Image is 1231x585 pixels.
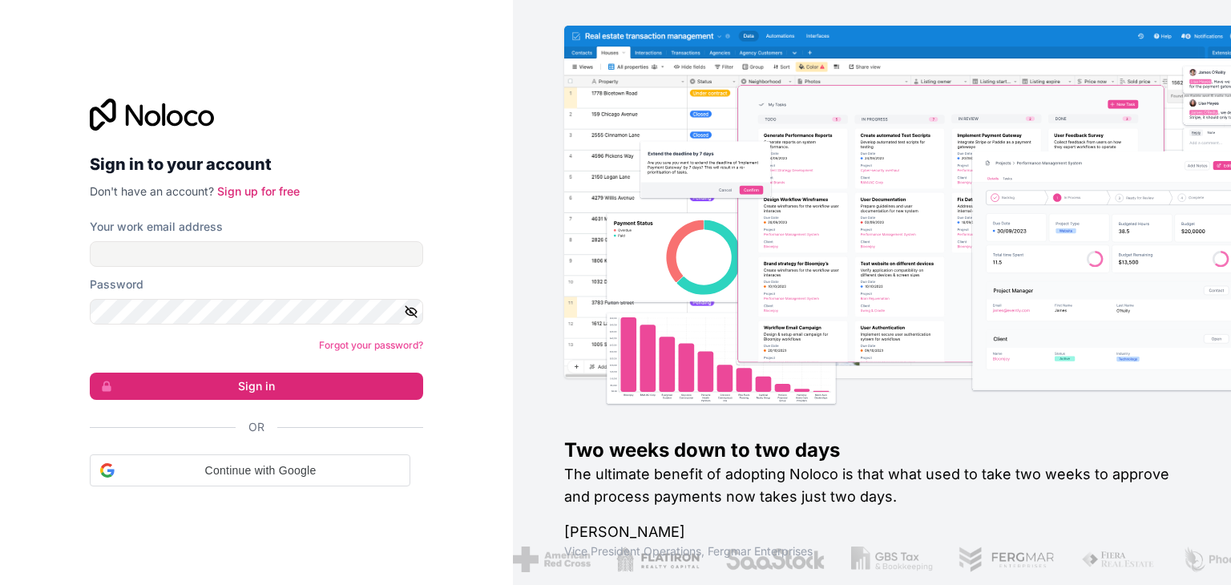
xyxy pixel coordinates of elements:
[90,184,214,198] span: Don't have an account?
[564,543,1180,559] h1: Vice President Operations , Fergmar Enterprises
[564,463,1180,508] h2: The ultimate benefit of adopting Noloco is that what used to take two weeks to approve and proces...
[90,454,410,486] div: Continue with Google
[564,438,1180,463] h1: Two weeks down to two days
[90,150,423,179] h2: Sign in to your account
[90,276,143,292] label: Password
[90,373,423,400] button: Sign in
[90,299,423,325] input: Password
[513,547,591,572] img: /assets/american-red-cross-BAupjrZR.png
[121,462,400,479] span: Continue with Google
[319,339,423,351] a: Forgot your password?
[248,419,264,435] span: Or
[564,521,1180,543] h1: [PERSON_NAME]
[90,219,223,235] label: Your work email address
[90,241,423,267] input: Email address
[217,184,300,198] a: Sign up for free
